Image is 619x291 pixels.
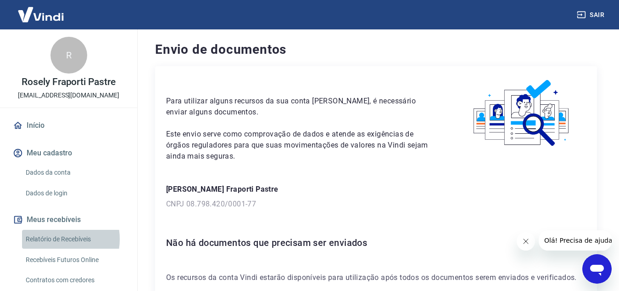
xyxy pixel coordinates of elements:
[22,271,126,290] a: Contratos com credores
[22,77,116,87] p: Rosely Fraporti Pastre
[166,199,586,210] p: CNPJ 08.798.420/0001-77
[11,210,126,230] button: Meus recebíveis
[11,115,126,136] a: Início
[11,143,126,163] button: Meu cadastro
[575,6,608,23] button: Sair
[539,230,612,251] iframe: Mensagem da empresa
[22,251,126,269] a: Recebíveis Futuros Online
[6,6,77,14] span: Olá! Precisa de ajuda?
[22,163,126,182] a: Dados da conta
[50,37,87,74] div: R
[458,77,586,149] img: waiting_documents.41d9841a9773e5fdf392cede4d13b617.svg
[166,235,586,250] h6: Não há documentos que precisam ser enviados
[11,0,71,29] img: Vindi
[166,184,586,195] p: [PERSON_NAME] Fraporti Pastre
[22,230,126,249] a: Relatório de Recebíveis
[166,96,436,118] p: Para utilizar alguns recursos da sua conta [PERSON_NAME], é necessário enviar alguns documentos.
[22,184,126,203] a: Dados de login
[18,91,119,100] p: [EMAIL_ADDRESS][DOMAIN_NAME]
[582,254,612,284] iframe: Botão para abrir a janela de mensagens
[166,129,436,162] p: Este envio serve como comprovação de dados e atende as exigências de órgãos reguladores para que ...
[166,272,586,283] p: Os recursos da conta Vindi estarão disponíveis para utilização após todos os documentos serem env...
[517,232,535,251] iframe: Fechar mensagem
[155,40,597,59] h4: Envio de documentos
